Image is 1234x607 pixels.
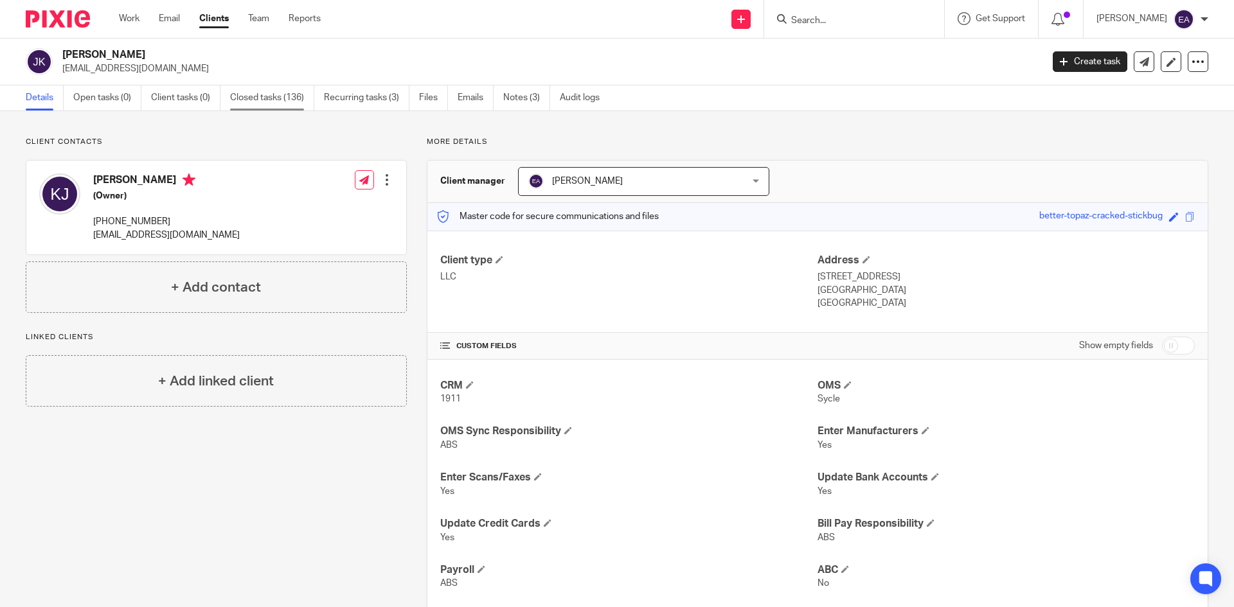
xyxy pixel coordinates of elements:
[818,394,840,403] span: Sycle
[560,85,609,110] a: Audit logs
[440,487,454,496] span: Yes
[230,85,314,110] a: Closed tasks (136)
[440,254,818,267] h4: Client type
[62,62,1033,75] p: [EMAIL_ADDRESS][DOMAIN_NAME]
[818,379,1195,392] h4: OMS
[440,341,818,351] h4: CUSTOM FIELDS
[440,270,818,283] p: LLC
[171,277,261,297] h4: + Add contact
[440,533,454,542] span: Yes
[528,173,544,189] img: svg%3E
[26,10,90,28] img: Pixie
[93,189,240,202] h5: (Owner)
[183,173,195,186] i: Primary
[26,137,407,147] p: Client contacts
[503,85,550,110] a: Notes (3)
[818,425,1195,438] h4: Enter Manufacturers
[976,14,1025,23] span: Get Support
[437,210,659,223] p: Master code for secure communications and files
[818,487,832,496] span: Yes
[1079,339,1153,352] label: Show empty fields
[324,85,409,110] a: Recurring tasks (3)
[1096,12,1167,25] p: [PERSON_NAME]
[552,177,623,186] span: [PERSON_NAME]
[26,85,64,110] a: Details
[39,173,80,215] img: svg%3E
[818,297,1195,310] p: [GEOGRAPHIC_DATA]
[73,85,141,110] a: Open tasks (0)
[26,48,53,75] img: svg%3E
[1039,209,1163,224] div: better-topaz-cracked-stickbug
[119,12,139,25] a: Work
[818,254,1195,267] h4: Address
[62,48,839,62] h2: [PERSON_NAME]
[93,173,240,189] h4: [PERSON_NAME]
[248,12,269,25] a: Team
[440,471,818,484] h4: Enter Scans/Faxes
[93,215,240,228] p: [PHONE_NUMBER]
[790,15,906,27] input: Search
[151,85,220,110] a: Client tasks (0)
[440,517,818,531] h4: Update Credit Cards
[427,137,1208,147] p: More details
[818,533,835,542] span: ABS
[199,12,229,25] a: Clients
[458,85,494,110] a: Emails
[1053,51,1127,72] a: Create task
[440,394,461,403] span: 1911
[818,270,1195,283] p: [STREET_ADDRESS]
[440,175,505,188] h3: Client manager
[158,371,274,391] h4: + Add linked client
[1174,9,1194,30] img: svg%3E
[818,284,1195,297] p: [GEOGRAPHIC_DATA]
[440,441,458,450] span: ABS
[440,379,818,392] h4: CRM
[440,563,818,577] h4: Payroll
[440,579,458,588] span: ABS
[440,425,818,438] h4: OMS Sync Responsibility
[159,12,180,25] a: Email
[93,229,240,242] p: [EMAIL_ADDRESS][DOMAIN_NAME]
[419,85,448,110] a: Files
[818,517,1195,531] h4: Bill Pay Responsibility
[818,579,829,588] span: No
[289,12,321,25] a: Reports
[818,471,1195,484] h4: Update Bank Accounts
[818,441,832,450] span: Yes
[818,563,1195,577] h4: ABC
[26,332,407,342] p: Linked clients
